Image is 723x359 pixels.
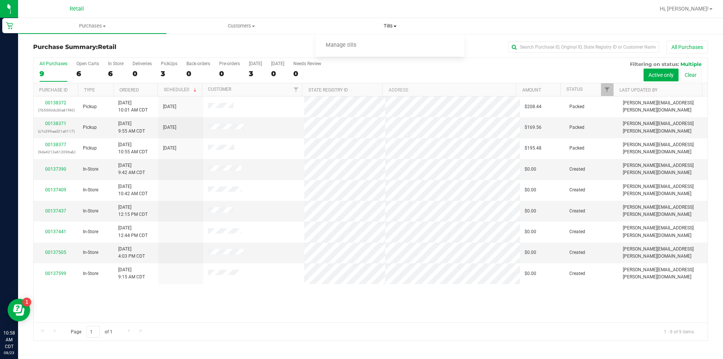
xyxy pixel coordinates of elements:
a: Customer [208,87,231,92]
span: Created [569,166,585,173]
span: [DATE] 12:15 PM CDT [118,204,148,218]
span: Multiple [680,61,702,67]
a: 00137409 [45,187,66,192]
a: Filter [601,83,613,96]
span: [PERSON_NAME][EMAIL_ADDRESS][PERSON_NAME][DOMAIN_NAME] [623,141,703,156]
div: Back-orders [186,61,210,66]
p: (7b5500dc30a81f40) [38,107,74,114]
span: [DATE] 4:03 PM CDT [118,246,145,260]
div: 3 [161,69,177,78]
a: 00137505 [45,250,66,255]
p: 08/23 [3,350,15,356]
div: 0 [293,69,321,78]
a: 00138377 [45,142,66,147]
span: Retail [70,6,84,12]
a: Type [84,87,95,93]
p: (c7c299aad21a0117) [38,128,74,135]
a: Customers [167,18,316,34]
span: Created [569,249,585,256]
button: Active only [644,69,679,81]
div: In Store [108,61,124,66]
span: Pickup [83,145,97,152]
span: Tills [316,23,464,29]
div: Needs Review [293,61,321,66]
span: Customers [167,23,315,29]
span: [PERSON_NAME][EMAIL_ADDRESS][PERSON_NAME][DOMAIN_NAME] [623,204,703,218]
a: Purchases [18,18,167,34]
span: Filtering on status: [630,61,679,67]
a: Amount [522,87,541,93]
a: 00138371 [45,121,66,126]
span: [DATE] 9:55 AM CDT [118,120,145,134]
span: In-Store [83,270,98,277]
div: 3 [249,69,262,78]
span: Packed [569,124,584,131]
span: In-Store [83,249,98,256]
button: All Purchases [667,41,708,53]
span: [DATE] 12:44 PM CDT [118,225,148,239]
span: [DATE] [163,103,176,110]
th: Address [382,83,516,96]
a: Status [566,87,583,92]
h3: Purchase Summary: [33,44,258,50]
span: [DATE] 10:01 AM CDT [118,99,148,114]
div: Deliveries [133,61,152,66]
span: Manage tills [316,42,366,49]
a: 00138372 [45,100,66,105]
div: PickUps [161,61,177,66]
iframe: Resource center [8,299,30,321]
span: $0.00 [525,208,536,215]
span: In-Store [83,166,98,173]
span: Pickup [83,124,97,131]
p: 10:58 AM CDT [3,330,15,350]
span: [DATE] 10:55 AM CDT [118,141,148,156]
span: Retail [98,43,116,50]
a: 00137599 [45,271,66,276]
a: Last Updated By [619,87,657,93]
span: [DATE] 9:15 AM CDT [118,266,145,281]
span: In-Store [83,186,98,194]
span: Created [569,270,585,277]
div: 6 [76,69,99,78]
input: Search Purchase ID, Original ID, State Registry ID or Customer Name... [508,41,659,53]
a: State Registry ID [308,87,348,93]
span: [DATE] [163,145,176,152]
span: Packed [569,145,584,152]
a: 00137441 [45,229,66,234]
span: [DATE] 9:42 AM CDT [118,162,145,176]
span: Pickup [83,103,97,110]
span: [PERSON_NAME][EMAIL_ADDRESS][PERSON_NAME][DOMAIN_NAME] [623,120,703,134]
a: Scheduled [164,87,198,92]
div: 0 [186,69,210,78]
div: Open Carts [76,61,99,66]
div: All Purchases [40,61,67,66]
div: 0 [271,69,284,78]
span: [PERSON_NAME][EMAIL_ADDRESS][PERSON_NAME][DOMAIN_NAME] [623,225,703,239]
a: Filter [290,83,302,96]
div: [DATE] [271,61,284,66]
span: [PERSON_NAME][EMAIL_ADDRESS][PERSON_NAME][DOMAIN_NAME] [623,183,703,197]
span: $208.44 [525,103,541,110]
span: $0.00 [525,249,536,256]
span: [PERSON_NAME][EMAIL_ADDRESS][PERSON_NAME][DOMAIN_NAME] [623,266,703,281]
span: $0.00 [525,166,536,173]
span: $0.00 [525,186,536,194]
button: Clear [680,69,702,81]
div: Pre-orders [219,61,240,66]
span: Packed [569,103,584,110]
span: In-Store [83,208,98,215]
span: Page of 1 [64,326,119,338]
span: Created [569,208,585,215]
input: 1 [86,326,100,338]
span: Created [569,186,585,194]
span: 1 - 9 of 9 items [658,326,700,337]
a: 00137390 [45,167,66,172]
span: $195.48 [525,145,541,152]
span: [DATE] 10:42 AM CDT [118,183,148,197]
span: $169.56 [525,124,541,131]
span: [DATE] [163,124,176,131]
span: Hi, [PERSON_NAME]! [660,6,709,12]
span: $0.00 [525,270,536,277]
div: 9 [40,69,67,78]
iframe: Resource center unread badge [22,298,31,307]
